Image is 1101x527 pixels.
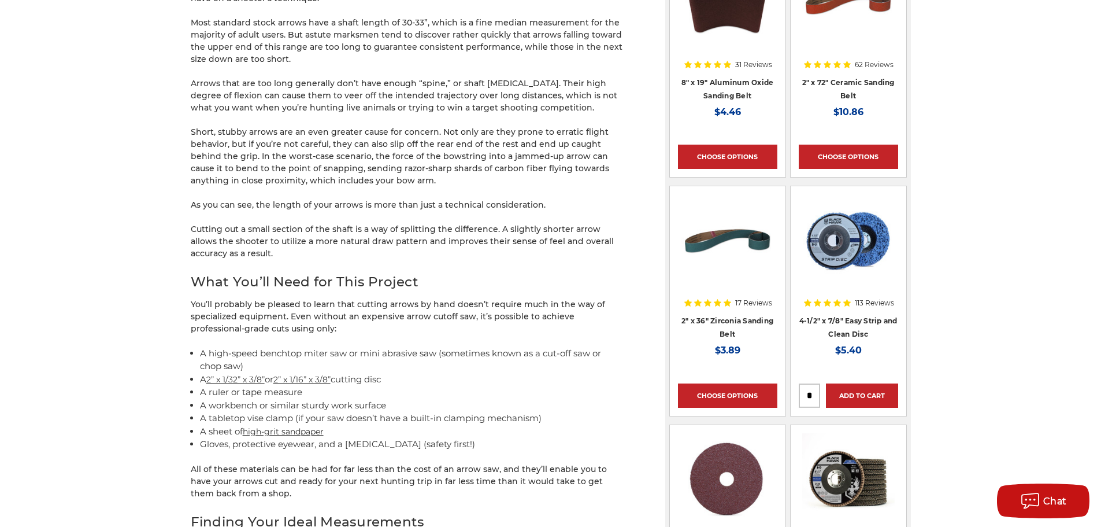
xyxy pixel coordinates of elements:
a: 2” x 1/16” x 3/8” [273,374,331,385]
p: Arrows that are too long generally don’t have enough “spine,” or shaft [MEDICAL_DATA]. Their high... [191,78,624,114]
span: 113 Reviews [855,300,894,307]
p: Cutting out a small section of the shaft is a way of splitting the difference. A slightly shorter... [191,223,624,260]
h2: What You’ll Need for This Project [191,272,624,292]
li: A or cutting disc [200,373,624,386]
img: 4.5" Black Hawk Zirconia Flap Disc 10 Pack [802,433,895,526]
a: 2" x 36" Zirconia Sanding Belt [681,316,773,338]
span: 62 Reviews [855,61,894,68]
li: A ruler or tape measure [200,386,624,399]
p: All of these materials can be had for far less than the cost of an arrow saw, and they’ll enable ... [191,463,624,500]
a: 4-1/2" x 7/8" Easy Strip and Clean Disc [799,194,898,294]
a: high-grit sandpaper [243,426,324,437]
img: 2" x 36" Zirconia Pipe Sanding Belt [681,194,774,287]
span: 31 Reviews [735,61,772,68]
span: 17 Reviews [735,300,772,307]
a: 4-1/2" x 7/8" Easy Strip and Clean Disc [799,316,898,338]
p: As you can see, the length of your arrows is more than just a technical consideration. [191,199,624,211]
span: $5.40 [835,345,862,356]
li: A workbench or similar sturdy work surface [200,399,624,412]
a: Add to Cart [826,384,898,408]
li: Gloves, protective eyewear, and a [MEDICAL_DATA] (safety first!) [200,438,624,451]
li: A tabletop vise clamp (if your saw doesn’t have a built-in clamping mechanism) [200,412,624,425]
span: $10.86 [833,106,863,117]
a: 2" x 72" Ceramic Sanding Belt [802,78,895,100]
a: Choose Options [678,145,777,169]
span: $3.89 [715,345,740,356]
li: A high-speed benchtop miter saw or mini abrasive saw (sometimes known as a cut-off saw or chop saw) [200,347,624,373]
img: 4-1/2" x 7/8" Easy Strip and Clean Disc [799,194,898,287]
p: Most standard stock arrows have a shaft length of 30-33”, which is a fine median measurement for ... [191,17,624,65]
a: Choose Options [678,384,777,408]
li: A sheet of [200,425,624,438]
span: Chat [1043,496,1067,507]
a: 2" x 36" Zirconia Pipe Sanding Belt [678,194,777,294]
p: You’ll probably be pleased to learn that cutting arrows by hand doesn’t require much in the way o... [191,298,624,335]
span: $4.46 [714,106,741,117]
a: Choose Options [799,145,898,169]
p: Short, stubby arrows are an even greater cause for concern. Not only are they prone to erratic fl... [191,126,624,187]
button: Chat [997,484,1089,518]
img: 4.5 inch resin fiber disc [680,433,774,526]
a: 8" x 19" Aluminum Oxide Sanding Belt [681,78,774,100]
a: 2” x 1/32” x 3/8” [206,374,265,385]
